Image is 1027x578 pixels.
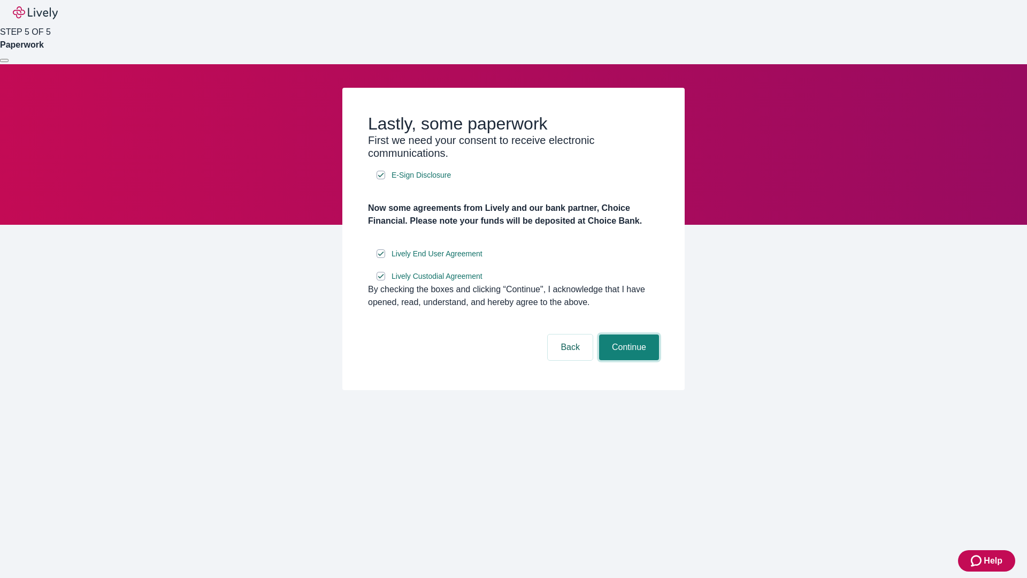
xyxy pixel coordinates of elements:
button: Back [548,334,593,360]
span: Lively End User Agreement [392,248,482,260]
span: Lively Custodial Agreement [392,271,482,282]
a: e-sign disclosure document [389,169,453,182]
h4: Now some agreements from Lively and our bank partner, Choice Financial. Please note your funds wi... [368,202,659,227]
svg: Zendesk support icon [971,554,984,567]
span: Help [984,554,1002,567]
h2: Lastly, some paperwork [368,113,659,134]
h3: First we need your consent to receive electronic communications. [368,134,659,159]
button: Continue [599,334,659,360]
div: By checking the boxes and clicking “Continue", I acknowledge that I have opened, read, understand... [368,283,659,309]
button: Zendesk support iconHelp [958,550,1015,572]
a: e-sign disclosure document [389,270,485,283]
span: E-Sign Disclosure [392,170,451,181]
a: e-sign disclosure document [389,247,485,261]
img: Lively [13,6,58,19]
